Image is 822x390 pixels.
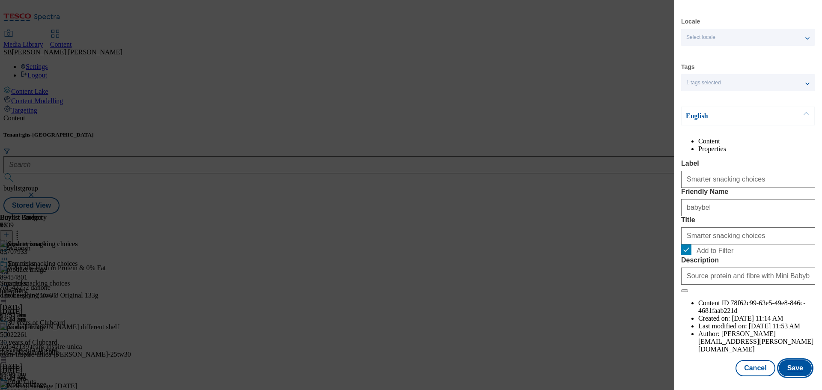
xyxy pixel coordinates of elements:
input: Enter Friendly Name [681,199,815,216]
input: Enter Title [681,227,815,244]
span: [DATE] 11:53 AM [749,322,800,330]
button: Select locale [681,29,815,46]
button: Cancel [736,360,775,376]
label: Tags [681,65,695,69]
button: Save [779,360,812,376]
input: Enter Description [681,268,815,285]
label: Description [681,256,815,264]
input: Enter Label [681,171,815,188]
label: Locale [681,19,700,24]
li: Author: [698,330,815,353]
button: 1 tags selected [681,74,815,91]
li: Last modified on: [698,322,815,330]
li: Created on: [698,315,815,322]
label: Label [681,160,815,167]
li: Properties [698,145,815,153]
li: Content [698,137,815,145]
li: Content ID [698,299,815,315]
span: [DATE] 11:14 AM [732,315,783,322]
span: Add to Filter [697,247,733,255]
label: Title [681,216,815,224]
span: 1 tags selected [686,80,721,86]
label: Friendly Name [681,188,815,196]
p: English [686,112,776,120]
span: [PERSON_NAME][EMAIL_ADDRESS][PERSON_NAME][DOMAIN_NAME] [698,330,813,353]
span: Select locale [686,34,715,41]
span: 78f62c99-63e5-49e8-846c-4681faab221d [698,299,806,314]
